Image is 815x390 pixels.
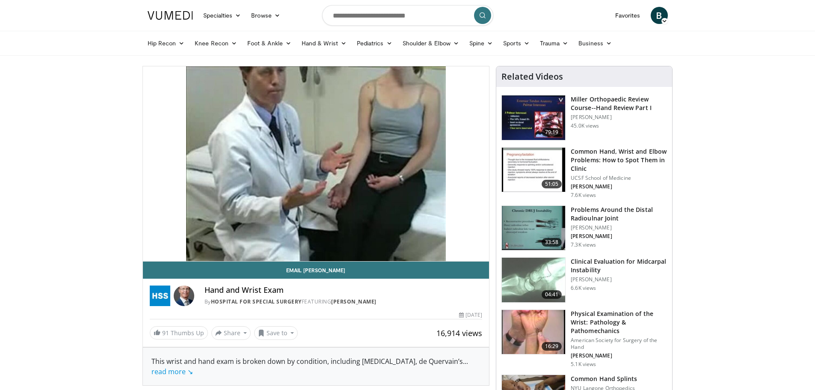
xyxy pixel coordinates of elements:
p: [PERSON_NAME] [571,276,667,283]
h3: Problems Around the Distal Radioulnar Joint [571,205,667,223]
img: VuMedi Logo [148,11,193,20]
a: 04:41 Clinical Evaluation for Midcarpal Instability [PERSON_NAME] 6.6K views [501,257,667,303]
img: 244444_0001_1.png.150x105_q85_crop-smart_upscale.jpg [502,310,565,354]
p: [PERSON_NAME] [571,114,667,121]
span: 16:29 [542,342,562,351]
video-js: Video Player [143,66,489,262]
div: [DATE] [459,311,482,319]
h3: Physical Examination of the Wrist: Pathology & Pathomechanics [571,310,667,335]
a: Favorites [610,7,646,24]
h3: Miller Orthopaedic Review Course--Hand Review Part I [571,95,667,112]
a: Shoulder & Elbow [397,35,464,52]
img: bbb4fcc0-f4d3-431b-87df-11a0caa9bf74.150x105_q85_crop-smart_upscale.jpg [502,206,565,250]
a: Hand & Wrist [296,35,352,52]
h4: Hand and Wrist Exam [204,286,483,295]
a: Pediatrics [352,35,397,52]
p: [PERSON_NAME] [571,183,667,190]
p: 7.6K views [571,192,596,199]
a: B [651,7,668,24]
a: Trauma [535,35,574,52]
a: Sports [498,35,535,52]
h3: Common Hand Splints [571,375,667,383]
button: Save to [254,326,298,340]
h4: Related Videos [501,71,563,82]
span: 51:05 [542,180,562,188]
div: By FEATURING [204,298,483,306]
p: [PERSON_NAME] [571,233,667,240]
a: read more ↘ [151,367,193,376]
h3: Common Hand, Wrist and Elbow Problems: How to Spot Them in Clinic [571,147,667,173]
a: Email [PERSON_NAME] [143,262,489,279]
a: Business [573,35,617,52]
input: Search topics, interventions [322,5,493,26]
a: Hip Recon [142,35,190,52]
a: Spine [464,35,498,52]
a: 16:29 Physical Examination of the Wrist: Pathology & Pathomechanics American Society for Surgery ... [501,310,667,368]
p: [PERSON_NAME] [571,224,667,231]
a: 51:05 Common Hand, Wrist and Elbow Problems: How to Spot Them in Clinic UCSF School of Medicine [... [501,147,667,199]
p: [PERSON_NAME] [571,352,667,359]
p: 7.3K views [571,241,596,248]
img: miller_1.png.150x105_q85_crop-smart_upscale.jpg [502,95,565,140]
span: 16,914 views [436,328,482,338]
a: 91 Thumbs Up [150,326,208,339]
p: 6.6K views [571,285,596,292]
span: 33:58 [542,238,562,247]
a: 33:58 Problems Around the Distal Radioulnar Joint [PERSON_NAME] [PERSON_NAME] 7.3K views [501,205,667,251]
button: Share [211,326,251,340]
div: This wrist and hand exam is broken down by condition, including [MEDICAL_DATA], de Quervain’s [151,356,481,377]
span: ... [151,357,468,376]
p: 5.1K views [571,361,596,368]
p: UCSF School of Medicine [571,175,667,182]
span: 04:41 [542,290,562,299]
span: 91 [162,329,169,337]
a: [PERSON_NAME] [331,298,376,305]
h3: Clinical Evaluation for Midcarpal Instability [571,257,667,274]
a: Foot & Ankle [242,35,296,52]
img: Hospital for Special Surgery [150,286,170,306]
p: 45.0K views [571,122,599,129]
a: Hospital for Special Surgery [211,298,302,305]
a: Browse [246,7,285,24]
span: 79:19 [542,128,562,137]
a: 79:19 Miller Orthopaedic Review Course--Hand Review Part I [PERSON_NAME] 45.0K views [501,95,667,140]
img: 8a80b912-e7da-4adf-b05d-424f1ac09a1c.150x105_q85_crop-smart_upscale.jpg [502,148,565,192]
a: Specialties [198,7,246,24]
img: Avatar [174,286,194,306]
a: Knee Recon [190,35,242,52]
img: Screen_shot_2010-09-13_at_9.18.41_PM_2.png.150x105_q85_crop-smart_upscale.jpg [502,258,565,302]
p: American Society for Surgery of the Hand [571,337,667,351]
